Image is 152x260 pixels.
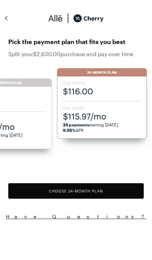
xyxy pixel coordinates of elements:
strong: 9.95% [63,128,76,133]
span: Split your $2,630.00 purchase and pay over time [8,51,144,57]
span: Pick the payment plan that fits you best [8,36,144,47]
span: Due Later [63,106,141,111]
img: svg%3e [48,13,63,23]
button: Choose 24-Month Plan [8,183,144,199]
img: svg%3e [2,13,10,23]
span: $116.00 [63,85,141,97]
img: svg%3e [63,13,73,23]
span: Due [DATE] [63,81,141,85]
span: starting [DATE] APR [63,122,141,133]
img: cherry_black_logo-DrOE_MJI.svg [73,13,104,23]
div: 24-Month Plan [57,68,147,76]
span: $115.97/mo [63,111,141,122]
strong: 24 payments [63,122,89,127]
